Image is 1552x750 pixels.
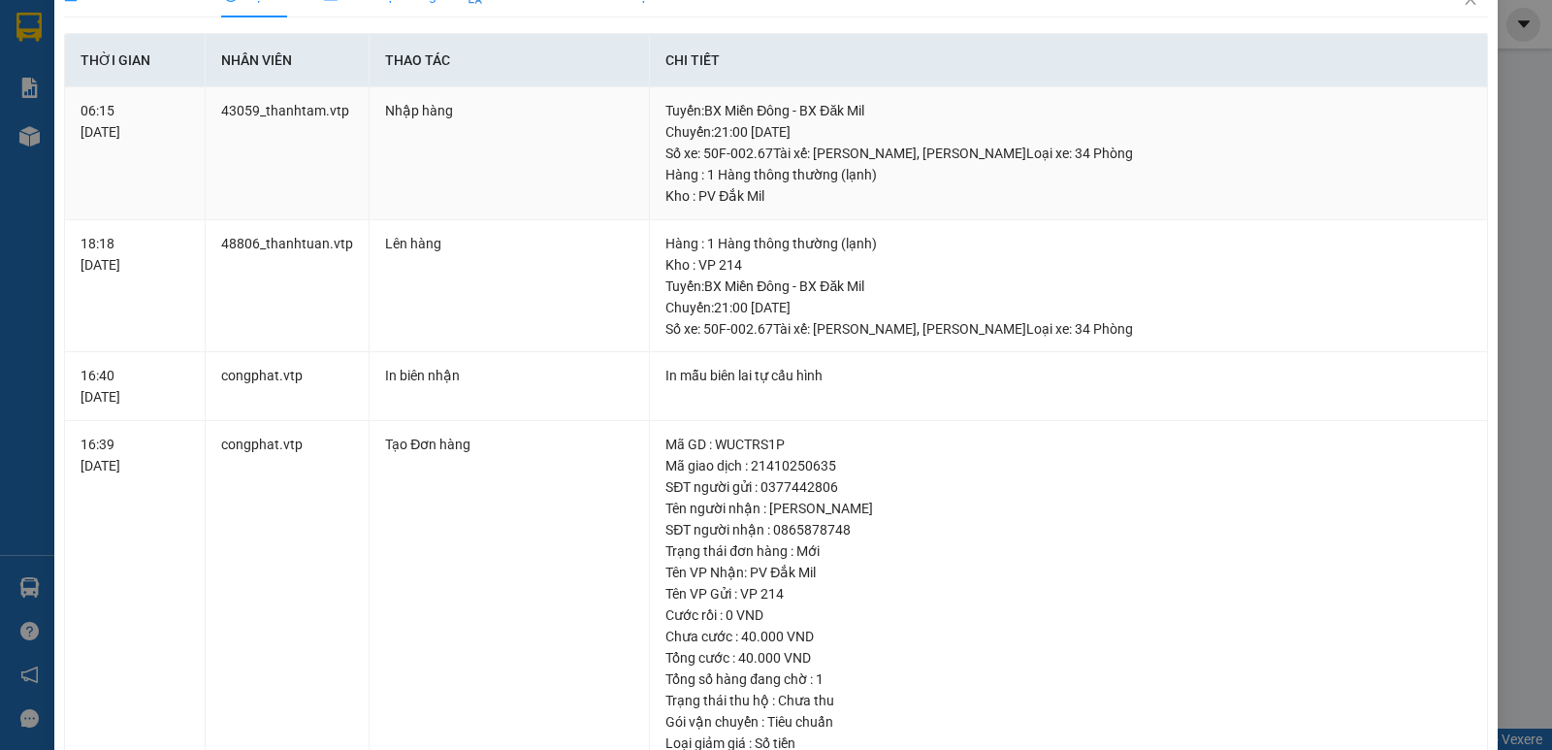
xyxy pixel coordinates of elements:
[665,434,1471,455] div: Mã GD : WUCTRS1P
[665,276,1471,340] div: Tuyến : BX Miền Đông - BX Đăk Mil Chuyến: 21:00 [DATE] Số xe: 50F-002.67 Tài xế: [PERSON_NAME], [...
[65,34,206,87] th: Thời gian
[665,498,1471,519] div: Tên người nhận : [PERSON_NAME]
[665,711,1471,733] div: Gói vận chuyển : Tiêu chuẩn
[665,540,1471,562] div: Trạng thái đơn hàng : Mới
[385,100,633,121] div: Nhập hàng
[206,34,370,87] th: Nhân viên
[81,365,189,408] div: 16:40 [DATE]
[665,626,1471,647] div: Chưa cước : 40.000 VND
[665,668,1471,690] div: Tổng số hàng đang chờ : 1
[81,434,189,476] div: 16:39 [DATE]
[385,365,633,386] div: In biên nhận
[665,690,1471,711] div: Trạng thái thu hộ : Chưa thu
[665,604,1471,626] div: Cước rồi : 0 VND
[665,455,1471,476] div: Mã giao dịch : 21410250635
[665,100,1471,164] div: Tuyến : BX Miền Đông - BX Đăk Mil Chuyến: 21:00 [DATE] Số xe: 50F-002.67 Tài xế: [PERSON_NAME], [...
[206,352,370,421] td: congphat.vtp
[385,233,633,254] div: Lên hàng
[665,476,1471,498] div: SĐT người gửi : 0377442806
[665,185,1471,207] div: Kho : PV Đắk Mil
[206,87,370,220] td: 43059_thanhtam.vtp
[370,34,650,87] th: Thao tác
[665,647,1471,668] div: Tổng cước : 40.000 VND
[665,519,1471,540] div: SĐT người nhận : 0865878748
[650,34,1488,87] th: Chi tiết
[206,220,370,353] td: 48806_thanhtuan.vtp
[81,233,189,276] div: 18:18 [DATE]
[81,100,189,143] div: 06:15 [DATE]
[665,365,1471,386] div: In mẫu biên lai tự cấu hình
[665,164,1471,185] div: Hàng : 1 Hàng thông thường (lạnh)
[385,434,633,455] div: Tạo Đơn hàng
[665,233,1471,254] div: Hàng : 1 Hàng thông thường (lạnh)
[665,583,1471,604] div: Tên VP Gửi : VP 214
[665,562,1471,583] div: Tên VP Nhận: PV Đắk Mil
[665,254,1471,276] div: Kho : VP 214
